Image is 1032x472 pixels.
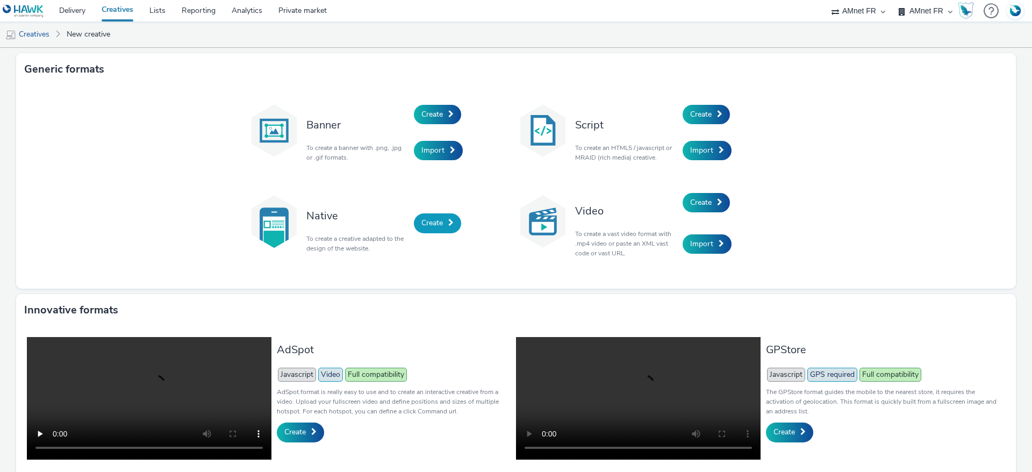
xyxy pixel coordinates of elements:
h3: GPStore [766,342,1000,357]
span: Create [773,427,795,437]
a: Import [414,141,463,160]
span: Video [318,368,343,382]
span: GPS required [807,368,857,382]
span: Javascript [767,368,805,382]
h3: Native [306,209,408,223]
a: Hawk Academy [958,2,978,19]
img: code.svg [516,104,570,158]
a: Create [414,105,461,124]
p: To create an HTML5 / javascript or MRAID (rich media) creative. [575,143,677,162]
span: Create [690,197,712,208]
a: Import [683,141,732,160]
a: Create [766,423,813,442]
span: Create [421,218,443,228]
img: banner.svg [247,104,301,158]
h3: Banner [306,118,408,132]
img: video.svg [516,195,570,248]
span: Full compatibility [345,368,407,382]
span: Import [690,145,713,155]
img: Hawk Academy [958,2,974,19]
img: Account FR [1007,3,1023,19]
p: To create a banner with .png, .jpg or .gif formats. [306,143,408,162]
a: Create [683,105,730,124]
a: Create [277,423,324,442]
h3: Innovative formats [24,302,118,318]
span: Import [421,145,445,155]
span: Create [421,109,443,119]
span: Create [690,109,712,119]
h3: Video [575,204,677,218]
p: The GPStore format guides the mobile to the nearest store, it requires the activation of geolocat... [766,387,1000,416]
span: Full compatibility [859,368,921,382]
h3: Generic formats [24,61,104,77]
a: Create [414,213,461,233]
h3: AdSpot [277,342,511,357]
a: Create [683,193,730,212]
p: AdSpot format is really easy to use and to create an interactive creative from a video. Upload yo... [277,387,511,416]
img: native.svg [247,195,301,248]
span: Javascript [278,368,316,382]
h3: Script [575,118,677,132]
a: Import [683,234,732,254]
span: Import [690,239,713,249]
span: Create [284,427,306,437]
p: To create a vast video format with .mp4 video or paste an XML vast code or vast URL. [575,229,677,258]
img: undefined Logo [3,4,44,18]
p: To create a creative adapted to the design of the website. [306,234,408,253]
a: New creative [61,22,116,47]
img: mobile [5,30,16,40]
